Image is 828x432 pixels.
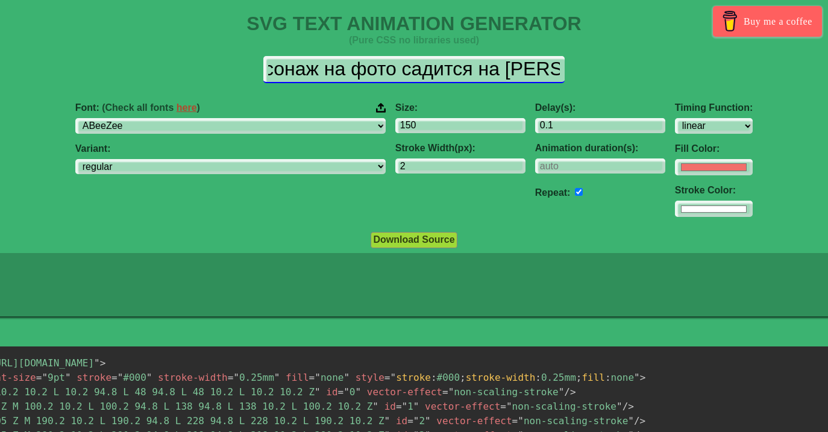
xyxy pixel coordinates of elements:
[65,372,71,383] span: "
[395,118,525,133] input: 100
[384,401,396,412] span: id
[407,415,431,427] span: 2
[36,372,71,383] span: 9pt
[634,372,640,383] span: "
[720,11,741,31] img: Buy me a coffee
[500,401,622,412] span: non-scaling-stroke
[355,386,361,398] span: "
[675,185,753,196] label: Stroke Color:
[640,372,646,383] span: >
[396,401,402,412] span: =
[326,386,337,398] span: id
[100,357,106,369] span: >
[228,372,234,383] span: =
[436,415,512,427] span: vector-effect
[559,386,565,398] span: "
[675,143,753,154] label: Fill Color:
[431,372,437,383] span: :
[396,372,431,383] span: stroke
[395,102,525,113] label: Size:
[338,386,344,398] span: =
[628,415,634,427] span: "
[396,415,407,427] span: id
[535,143,665,154] label: Animation duration(s):
[713,6,822,37] a: Buy me a coffee
[535,118,665,133] input: 0.1s
[309,372,350,383] span: none
[343,386,350,398] span: "
[442,386,564,398] span: non-scaling-stroke
[343,372,350,383] span: "
[500,401,506,412] span: =
[575,188,583,196] input: auto
[158,372,228,383] span: stroke-width
[263,56,565,83] input: Input Text Here
[407,415,413,427] span: =
[111,372,152,383] span: #000
[442,386,448,398] span: =
[384,372,396,383] span: ="
[372,401,378,412] span: "
[94,357,100,369] span: "
[274,372,280,383] span: "
[535,372,541,383] span: :
[675,102,753,113] label: Timing Function:
[315,372,321,383] span: "
[177,102,197,113] a: here
[466,372,536,383] span: stroke-width
[315,386,321,398] span: "
[605,372,611,383] span: :
[146,372,152,383] span: "
[402,401,408,412] span: "
[338,386,362,398] span: 0
[228,372,280,383] span: 0.25mm
[376,102,386,113] img: Upload your font
[535,102,665,113] label: Delay(s):
[576,372,582,383] span: ;
[396,372,634,383] span: #000 0.25mm none
[512,415,518,427] span: =
[102,102,200,113] span: (Check all fonts )
[623,401,634,412] span: />
[564,386,576,398] span: />
[460,372,466,383] span: ;
[582,372,605,383] span: fill
[413,415,419,427] span: "
[535,187,571,198] label: Repeat:
[77,372,111,383] span: stroke
[634,415,645,427] span: />
[395,143,525,154] label: Stroke Width(px):
[309,372,315,383] span: =
[396,401,419,412] span: 1
[36,372,42,383] span: =
[371,232,457,248] button: Download Source
[413,401,419,412] span: "
[616,401,623,412] span: "
[425,401,500,412] span: vector-effect
[448,386,454,398] span: "
[118,372,124,383] span: "
[233,372,239,383] span: "
[395,158,525,174] input: 2px
[744,11,812,32] span: Buy me a coffee
[111,372,118,383] span: =
[75,143,386,154] label: Variant:
[75,102,200,113] span: Font:
[518,415,524,427] span: "
[356,372,384,383] span: style
[512,415,634,427] span: non-scaling-stroke
[367,386,442,398] span: vector-effect
[535,158,665,174] input: auto
[384,415,390,427] span: "
[286,372,309,383] span: fill
[506,401,512,412] span: "
[425,415,431,427] span: "
[42,372,48,383] span: "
